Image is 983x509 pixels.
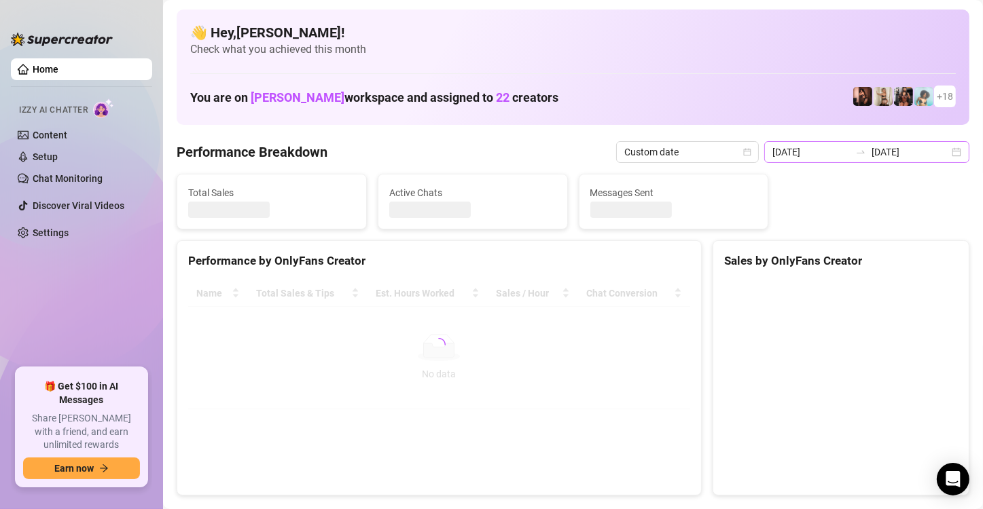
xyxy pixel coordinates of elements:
[937,463,969,495] div: Open Intercom Messenger
[590,185,757,200] span: Messages Sent
[19,104,88,117] span: Izzy AI Chatter
[937,89,953,104] span: + 18
[624,142,751,162] span: Custom date
[855,147,866,157] span: swap-right
[772,145,850,159] input: Start date
[54,463,94,474] span: Earn now
[389,185,556,200] span: Active Chats
[855,147,866,157] span: to
[33,173,103,184] a: Chat Monitoring
[251,90,344,105] span: [PERSON_NAME]
[188,252,690,270] div: Performance by OnlyFans Creator
[93,98,114,118] img: AI Chatter
[743,148,751,156] span: calendar
[23,380,140,407] span: 🎁 Get $100 in AI Messages
[188,185,355,200] span: Total Sales
[33,227,69,238] a: Settings
[33,200,124,211] a: Discover Viral Videos
[33,130,67,140] a: Content
[23,412,140,452] span: Share [PERSON_NAME] with a friend, and earn unlimited rewards
[874,87,893,106] img: Monique (@moneybagmoee)
[431,337,446,352] span: loading
[33,64,58,75] a: Home
[190,90,558,105] h1: You are on workspace and assigned to creators
[872,145,949,159] input: End date
[23,457,140,479] button: Earn nowarrow-right
[190,42,956,57] span: Check what you achieved this month
[496,90,510,105] span: 22
[190,23,956,42] h4: 👋 Hey, [PERSON_NAME] !
[11,33,113,46] img: logo-BBDzfeDw.svg
[99,464,109,473] span: arrow-right
[724,252,958,270] div: Sales by OnlyFans Creator
[914,87,933,106] img: ItsEssi (@getthickywithessi)
[33,151,58,162] a: Setup
[177,143,327,162] h4: Performance Breakdown
[894,87,913,106] img: Erica (@ericabanks)
[853,87,872,106] img: Dragonjen710 (@dragonjen)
